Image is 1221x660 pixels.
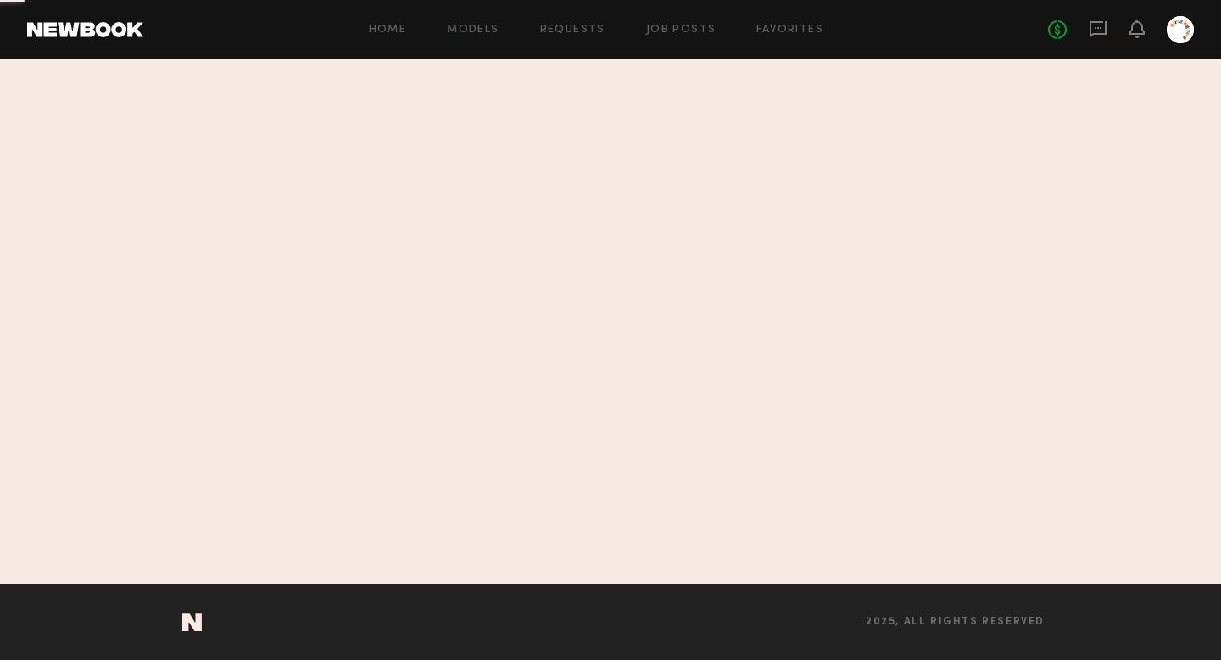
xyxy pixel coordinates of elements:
span: 2025, all rights reserved [866,617,1045,628]
a: Models [447,25,499,36]
a: Job Posts [646,25,716,36]
a: Favorites [756,25,823,36]
a: Home [369,25,407,36]
a: Requests [540,25,605,36]
a: S [1167,16,1194,43]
